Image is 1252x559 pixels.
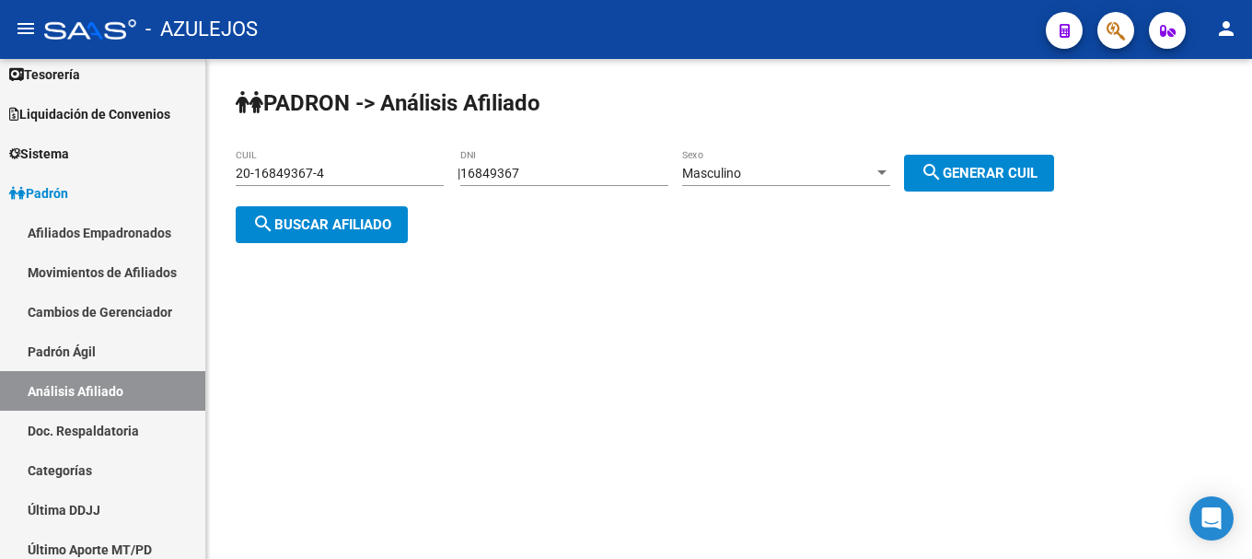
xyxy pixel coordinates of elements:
[9,144,69,164] span: Sistema
[252,213,274,235] mat-icon: search
[904,155,1054,192] button: Generar CUIL
[9,183,68,204] span: Padrón
[1189,496,1234,541] div: Open Intercom Messenger
[145,9,258,50] span: - AZULEJOS
[9,104,170,124] span: Liquidación de Convenios
[236,90,540,116] strong: PADRON -> Análisis Afiliado
[9,64,80,85] span: Tesorería
[15,17,37,40] mat-icon: menu
[252,216,391,233] span: Buscar afiliado
[236,206,408,243] button: Buscar afiliado
[458,166,1068,181] div: |
[1215,17,1237,40] mat-icon: person
[921,161,943,183] mat-icon: search
[682,166,741,181] span: Masculino
[921,165,1038,181] span: Generar CUIL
